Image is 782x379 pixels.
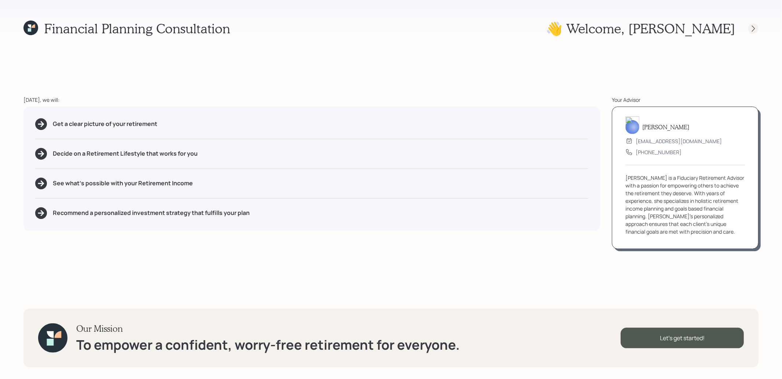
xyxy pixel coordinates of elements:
[76,323,460,334] h3: Our Mission
[546,21,735,36] h1: 👋 Welcome , [PERSON_NAME]
[53,209,250,216] h5: Recommend a personalized investment strategy that fulfills your plan
[53,120,157,127] h5: Get a clear picture of your retirement
[625,116,639,134] img: treva-nostdahl-headshot.png
[44,21,230,36] h1: Financial Planning Consultation
[621,328,744,348] div: Let's get started!
[642,123,689,130] h5: [PERSON_NAME]
[636,148,682,156] div: [PHONE_NUMBER]
[612,96,759,104] div: Your Advisor
[636,137,722,145] div: [EMAIL_ADDRESS][DOMAIN_NAME]
[625,174,745,235] div: [PERSON_NAME] is a Fiduciary Retirement Advisor with a passion for empowering others to achieve t...
[53,180,193,187] h5: See what's possible with your Retirement Income
[53,150,198,157] h5: Decide on a Retirement Lifestyle that works for you
[76,337,460,353] h1: To empower a confident, worry-free retirement for everyone.
[23,96,600,104] div: [DATE], we will:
